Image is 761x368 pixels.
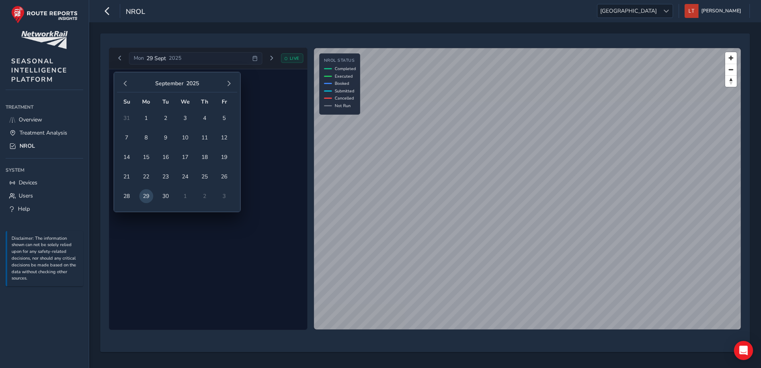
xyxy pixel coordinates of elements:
[217,150,231,164] span: 19
[126,7,145,18] span: NROL
[725,75,737,87] button: Reset bearing to north
[169,55,181,62] span: 2025
[21,31,68,49] img: customer logo
[237,111,251,125] span: 6
[6,101,83,113] div: Treatment
[139,131,153,145] span: 8
[178,150,192,164] span: 17
[139,189,153,203] span: 29
[19,179,37,186] span: Devices
[335,103,351,109] span: Not Run
[20,129,67,137] span: Treatment Analysis
[19,192,33,200] span: Users
[6,202,83,215] a: Help
[139,170,153,184] span: 22
[159,170,173,184] span: 23
[6,164,83,176] div: System
[178,111,192,125] span: 3
[701,4,741,18] span: [PERSON_NAME]
[217,131,231,145] span: 12
[597,4,660,18] span: [GEOGRAPHIC_DATA]
[217,170,231,184] span: 26
[6,139,83,153] a: NROL
[314,48,741,329] canvas: Map
[237,150,251,164] span: 20
[324,58,356,63] h4: NROL Status
[159,189,173,203] span: 30
[237,170,251,184] span: 27
[120,131,134,145] span: 7
[335,80,349,86] span: Booked
[120,170,134,184] span: 21
[217,111,231,125] span: 5
[159,111,173,125] span: 2
[685,4,744,18] button: [PERSON_NAME]
[142,98,150,106] span: Mo
[159,150,173,164] span: 16
[186,80,199,87] button: 2025
[335,66,356,72] span: Completed
[159,131,173,145] span: 9
[335,73,353,79] span: Executed
[265,53,278,63] button: Next day
[335,95,354,101] span: Cancelled
[11,6,78,23] img: rr logo
[155,80,183,87] button: September
[6,113,83,126] a: Overview
[201,98,208,106] span: Th
[178,131,192,145] span: 10
[198,111,212,125] span: 4
[120,150,134,164] span: 14
[725,52,737,64] button: Zoom in
[18,205,30,213] span: Help
[198,131,212,145] span: 11
[198,170,212,184] span: 25
[146,55,166,62] span: 29 Sept
[139,111,153,125] span: 1
[20,142,35,150] span: NROL
[222,98,227,106] span: Fr
[120,189,134,203] span: 28
[734,341,753,360] div: Open Intercom Messenger
[6,126,83,139] a: Treatment Analysis
[290,55,299,61] span: LIVE
[12,235,79,282] p: Disclaimer: The information shown can not be solely relied upon for any safety-related decisions,...
[237,131,251,145] span: 13
[725,64,737,75] button: Zoom out
[162,98,169,106] span: Tu
[6,176,83,189] a: Devices
[685,4,699,18] img: diamond-layout
[335,88,354,94] span: Submitted
[178,170,192,184] span: 24
[11,57,67,84] span: SEASONAL INTELLIGENCE PLATFORM
[113,53,127,63] button: Previous day
[139,150,153,164] span: 15
[19,116,42,123] span: Overview
[6,189,83,202] a: Users
[134,55,144,62] span: Mon
[198,150,212,164] span: 18
[123,98,130,106] span: Su
[181,98,190,106] span: We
